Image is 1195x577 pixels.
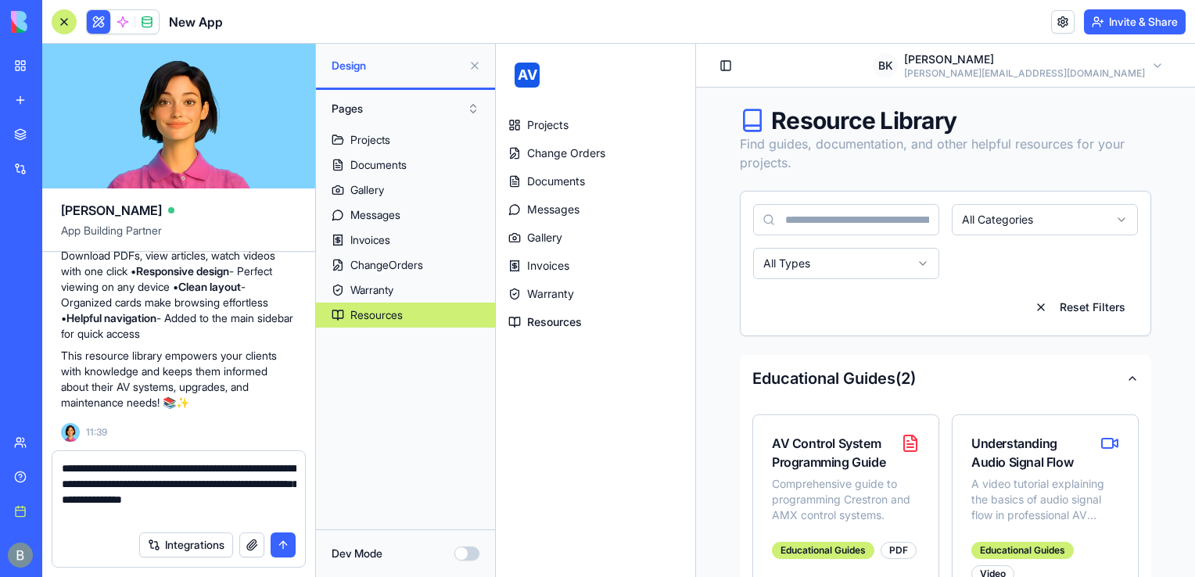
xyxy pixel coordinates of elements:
[6,266,193,291] a: Resources
[408,8,498,23] span: [PERSON_NAME]
[332,546,382,561] label: Dev Mode
[31,242,78,258] span: Warranty
[61,423,80,442] img: Ella_00000_wcx2te.png
[61,223,296,251] span: App Building Partner
[350,282,393,298] div: Warranty
[31,130,89,145] span: Documents
[316,127,495,152] a: Projects
[350,207,400,223] div: Messages
[316,253,495,278] a: ChangeOrders
[31,271,86,286] span: Resources
[332,58,462,73] span: Design
[276,498,379,515] div: Educational Guides
[475,498,578,515] div: Educational Guides
[316,278,495,303] a: Warranty
[8,543,33,568] img: ACg8ocIug40qN1SCXJiinWdltW7QsPxROn8ZAVDlgOtPD8eQfXIZmw=s96-c
[31,102,109,117] span: Change Orders
[31,158,84,174] span: Messages
[244,63,655,91] h1: Resource Library
[316,228,495,253] a: Invoices
[526,248,642,279] button: Reset Filters
[350,182,384,198] div: Gallery
[244,311,655,358] button: Educational Guides(2)
[139,532,233,557] button: Integrations
[66,311,156,324] strong: Helpful navigation
[6,181,193,206] a: Gallery
[11,11,108,33] img: logo
[475,390,598,428] div: Understanding Audio Signal Flow
[276,432,424,479] div: Comprehensive guide to programming Crestron and AMX control systems.
[377,9,402,34] span: BK
[316,152,495,177] a: Documents
[316,202,495,228] a: Messages
[350,307,403,323] div: Resources
[53,20,178,42] span: AV Pro Solutions
[61,232,296,342] p: • - Download PDFs, view articles, watch videos with one click • - Perfect viewing on any device •...
[6,125,193,150] a: Documents
[350,232,390,248] div: Invoices
[350,132,390,148] div: Projects
[316,177,495,202] a: Gallery
[6,69,193,94] a: Projects
[324,96,487,121] button: Pages
[169,13,223,31] h1: New App
[19,19,44,44] div: AV
[1084,9,1186,34] button: Invite & Share
[6,238,193,263] a: Warranty
[385,498,421,515] div: PDF
[61,348,296,410] p: This resource library empowers your clients with knowledge and keeps them informed about their AV...
[276,390,399,428] div: AV Control System Programming Guide
[244,91,655,128] p: Find guides, documentation, and other helpful resources for your projects.
[6,210,193,235] a: Invoices
[86,426,107,439] span: 11:39
[316,303,495,328] a: Resources
[178,280,241,293] strong: Clean layout
[31,214,74,230] span: Invoices
[350,257,423,273] div: ChangeOrders
[475,521,519,539] div: Video
[31,186,66,202] span: Gallery
[6,97,193,122] a: Change Orders
[6,153,193,178] a: Messages
[31,73,73,89] span: Projects
[364,6,680,38] button: BK[PERSON_NAME][PERSON_NAME][EMAIL_ADDRESS][DOMAIN_NAME]
[408,23,649,36] span: [PERSON_NAME][EMAIL_ADDRESS][DOMAIN_NAME]
[136,264,229,278] strong: Responsive design
[61,201,162,220] span: [PERSON_NAME]
[350,157,407,173] div: Documents
[475,432,623,479] div: A video tutorial explaining the basics of audio signal flow in professional AV setups.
